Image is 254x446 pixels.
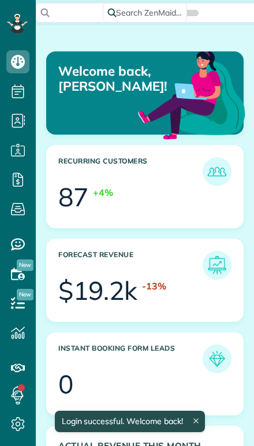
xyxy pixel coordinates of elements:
[17,259,33,271] span: New
[206,160,229,183] img: icon_recurring_customers-cf858462ba22bcd05b5a5880d41d6543d210077de5bb9ebc9590e49fd87d84ed.png
[17,289,33,300] span: New
[136,38,248,150] img: dashboard_welcome-42a62b7d889689a78055ac9021e634bf52bae3f8056760290aed330b23ab8690.png
[93,186,113,199] div: +4%
[58,278,137,303] div: $19.2k
[58,344,203,373] h3: Instant Booking Form Leads
[58,184,88,210] div: 87
[206,254,229,277] img: icon_forecast_revenue-8c13a41c7ed35a8dcfafea3cbb826a0462acb37728057bba2d056411b612bbbe.png
[58,157,203,186] h3: Recurring Customers
[58,64,180,94] p: Welcome back, [PERSON_NAME]!
[142,280,166,293] div: -13%
[206,347,229,370] img: icon_form_leads-04211a6a04a5b2264e4ee56bc0799ec3eb69b7e499cbb523a139df1d13a81ae0.png
[58,371,73,397] div: 0
[58,251,203,280] h3: Forecast Revenue
[54,411,204,432] div: Login successful. Welcome back!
